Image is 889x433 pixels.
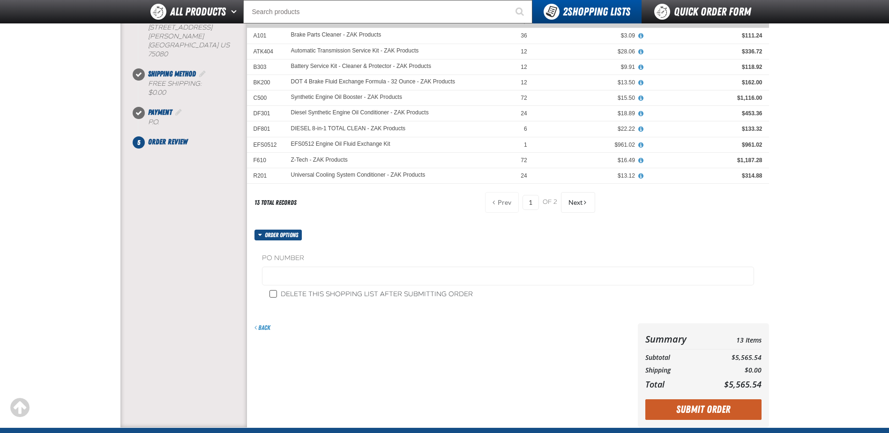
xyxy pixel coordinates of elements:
div: $28.06 [540,48,635,55]
input: Current page number [523,195,539,210]
div: $9.91 [540,63,635,71]
th: Total [645,377,706,392]
div: $336.72 [648,48,762,55]
th: Shipping [645,364,706,377]
th: Subtotal [645,351,706,364]
div: $22.22 [540,125,635,133]
span: Payment [148,108,172,117]
div: $118.92 [648,63,762,71]
span: 72 [521,95,527,101]
span: US [220,41,230,49]
a: Automatic Transmission Service Kit - ZAK Products [291,48,419,54]
div: $13.12 [540,172,635,179]
div: $13.50 [540,79,635,86]
a: Diesel Synthetic Engine Oil Conditioner - ZAK Products [291,110,429,116]
span: $5,565.54 [724,379,762,390]
button: View All Prices for Battery Service Kit - Cleaner & Protector - ZAK Products [635,63,647,72]
div: $1,116.00 [648,94,762,102]
a: Z-Tech - ZAK Products [291,157,348,163]
td: C500 [247,90,284,106]
span: 24 [521,110,527,117]
div: Free Shipping: [148,80,247,97]
span: 72 [521,157,527,164]
span: 24 [521,172,527,179]
td: $5,565.54 [706,351,761,364]
button: View All Prices for Z-Tech - ZAK Products [635,157,647,165]
div: $1,187.28 [648,157,762,164]
span: Order Review [148,137,187,146]
strong: $0.00 [148,89,166,97]
li: Shipping Information. Step 2 of 5. Completed [139,3,247,68]
td: EFS0512 [247,137,284,152]
a: Universal Cooling System Conditioner - ZAK Products [291,172,426,179]
div: $314.88 [648,172,762,179]
td: $0.00 [706,364,761,377]
div: $162.00 [648,79,762,86]
button: Order options [254,230,302,240]
span: of 2 [543,198,557,207]
span: Shipping Method [148,69,196,78]
div: 13 total records [254,198,297,207]
span: [STREET_ADDRESS] [148,23,212,31]
td: A101 [247,28,284,44]
span: 6 [524,126,527,132]
a: Brake Parts Cleaner - ZAK Products [291,32,381,38]
button: View All Prices for Diesel Synthetic Engine Oil Conditioner - ZAK Products [635,110,647,118]
div: Scroll to the top [9,397,30,418]
li: Shipping Method. Step 3 of 5. Completed [139,68,247,107]
td: 13 Items [706,331,761,347]
div: $961.02 [540,141,635,149]
strong: 2 [563,5,568,18]
span: 36 [521,32,527,39]
bdo: 75080 [148,50,168,58]
td: BK200 [247,75,284,90]
button: View All Prices for Automatic Transmission Service Kit - ZAK Products [635,48,647,56]
input: Delete this shopping list after submitting order [269,290,277,298]
button: Submit Order [645,399,762,420]
div: $18.89 [540,110,635,117]
li: Payment. Step 4 of 5. Completed [139,107,247,136]
div: P.O. [148,118,247,127]
button: View All Prices for Synthetic Engine Oil Booster - ZAK Products [635,94,647,103]
span: [GEOGRAPHIC_DATA] [148,41,218,49]
td: F610 [247,152,284,168]
span: Shopping Lists [563,5,630,18]
span: Order options [265,230,302,240]
td: B303 [247,59,284,75]
span: 1 [524,142,527,148]
span: 12 [521,48,527,55]
span: [PERSON_NAME] [148,32,204,40]
a: Back [254,324,270,331]
th: Summary [645,331,706,347]
div: $961.02 [648,141,762,149]
td: DF301 [247,106,284,121]
div: $15.50 [540,94,635,102]
button: Next Page [561,192,595,213]
button: View All Prices for EFS0512 Engine Oil Fluid Exchange Kit [635,141,647,149]
li: Order Review. Step 5 of 5. Not Completed [139,136,247,148]
a: Synthetic Engine Oil Booster - ZAK Products [291,94,402,101]
td: ATK404 [247,44,284,59]
a: Edit Shipping Method [198,69,207,78]
a: DOT 4 Brake Fluid Exchange Formula - 32 Ounce - ZAK Products [291,79,456,85]
button: View All Prices for DIESEL 8-in-1 TOTAL CLEAN - ZAK Products [635,125,647,134]
button: View All Prices for Brake Parts Cleaner - ZAK Products [635,32,647,40]
a: Edit Payment [174,108,183,117]
td: R201 [247,168,284,184]
div: $3.09 [540,32,635,39]
div: $133.32 [648,125,762,133]
span: All Products [170,3,226,20]
a: EFS0512 Engine Oil Fluid Exchange Kit [291,141,390,148]
span: Next Page [568,199,583,206]
td: DF801 [247,121,284,137]
div: $16.49 [540,157,635,164]
label: PO Number [262,254,754,263]
span: 5 [133,136,145,149]
div: $453.36 [648,110,762,117]
label: Delete this shopping list after submitting order [269,290,473,299]
div: $111.24 [648,32,762,39]
span: 12 [521,64,527,70]
button: View All Prices for Universal Cooling System Conditioner - ZAK Products [635,172,647,180]
button: View All Prices for DOT 4 Brake Fluid Exchange Formula - 32 Ounce - ZAK Products [635,79,647,87]
a: Battery Service Kit - Cleaner & Protector - ZAK Products [291,63,431,70]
